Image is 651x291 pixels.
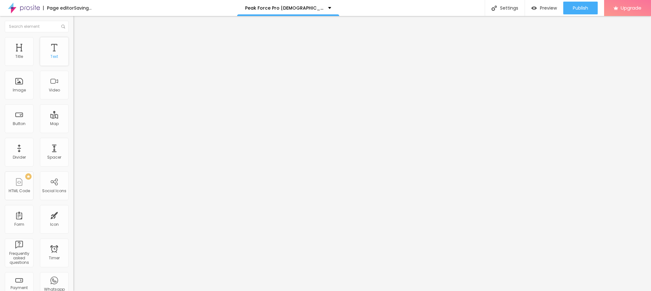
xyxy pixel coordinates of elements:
div: Video [49,88,60,92]
input: Search element [5,21,69,32]
div: Social Icons [42,189,66,193]
img: Icone [491,5,497,11]
div: Image [13,88,26,92]
button: Preview [525,2,563,14]
div: Text [50,54,58,59]
span: Upgrade [621,5,641,11]
div: Spacer [47,155,61,160]
button: Publish [563,2,598,14]
div: Button [13,122,26,126]
img: Icone [61,25,65,28]
iframe: Editor [73,16,651,291]
span: Publish [573,5,588,11]
div: Frequently asked questions [6,251,32,265]
img: view-1.svg [531,5,537,11]
div: Map [50,122,59,126]
div: Title [15,54,23,59]
div: Saving... [74,6,92,10]
span: Preview [540,5,557,11]
div: Form [14,222,24,227]
div: HTML Code [9,189,30,193]
div: Timer [49,256,60,260]
div: Icon [50,222,59,227]
div: Divider [13,155,26,160]
div: Page editor [43,6,74,10]
p: Peak Force Pro [DEMOGRAPHIC_DATA][MEDICAL_DATA] [GEOGRAPHIC_DATA]: Support for [MEDICAL_DATA], St... [245,6,323,10]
